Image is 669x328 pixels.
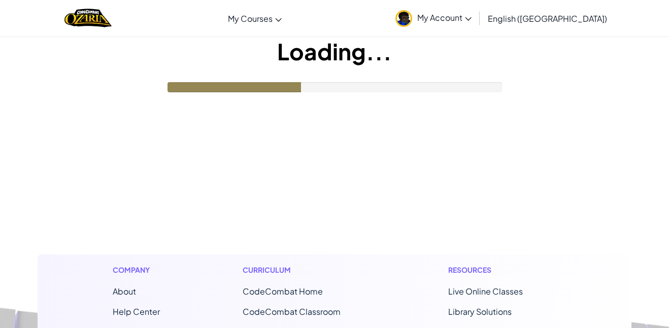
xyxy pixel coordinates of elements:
[417,12,472,23] span: My Account
[64,8,112,28] img: Home
[113,306,160,317] a: Help Center
[64,8,112,28] a: Ozaria by CodeCombat logo
[228,13,273,24] span: My Courses
[488,13,607,24] span: English ([GEOGRAPHIC_DATA])
[113,286,136,297] a: About
[395,10,412,27] img: avatar
[483,5,612,32] a: English ([GEOGRAPHIC_DATA])
[243,286,323,297] span: CodeCombat Home
[390,2,477,34] a: My Account
[243,265,365,275] h1: Curriculum
[448,286,523,297] a: Live Online Classes
[113,265,160,275] h1: Company
[448,265,556,275] h1: Resources
[243,306,341,317] a: CodeCombat Classroom
[448,306,512,317] a: Library Solutions
[223,5,287,32] a: My Courses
